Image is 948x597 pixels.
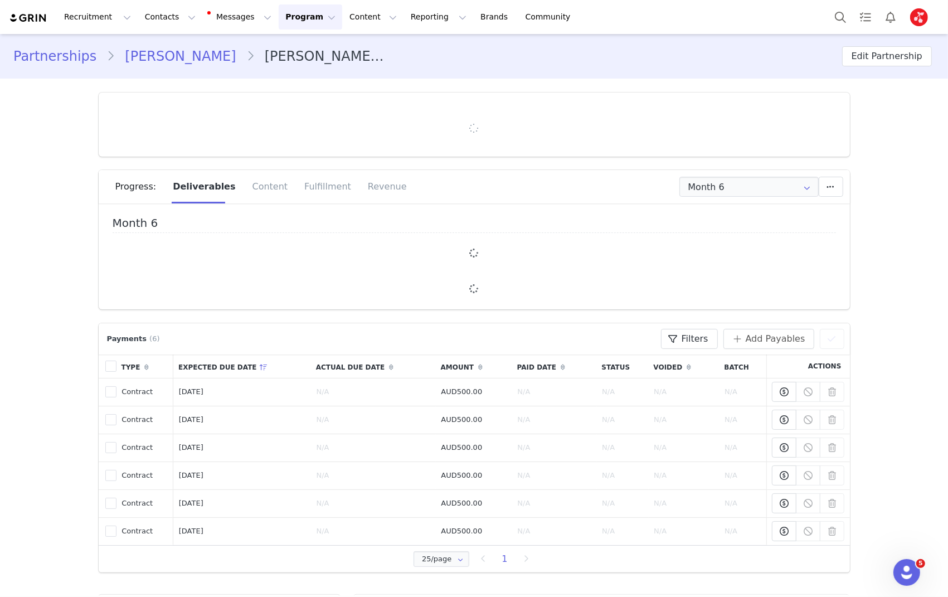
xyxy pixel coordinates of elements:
[104,333,166,344] div: Payments
[719,489,766,517] td: N/A
[244,170,296,203] div: Content
[597,406,649,434] td: N/A
[414,551,469,567] input: Select
[173,355,311,378] th: Expected Due Date
[359,170,407,203] div: Revenue
[512,406,597,434] td: N/A
[311,355,436,378] th: Actual Due Date
[649,378,719,406] td: N/A
[311,378,436,406] td: N/A
[661,329,718,349] button: Filters
[719,378,766,406] td: N/A
[116,434,174,462] td: Contract
[115,46,246,66] a: [PERSON_NAME]
[164,170,244,203] div: Deliverables
[679,177,819,197] input: Select
[279,4,342,30] button: Program
[878,4,903,30] button: Notifications
[649,355,719,378] th: Voided
[719,434,766,462] td: N/A
[173,462,311,489] td: [DATE]
[116,406,174,434] td: Contract
[903,8,939,26] button: Profile
[296,170,359,203] div: Fulfillment
[149,333,159,344] span: (6)
[116,378,174,406] td: Contract
[649,489,719,517] td: N/A
[116,355,174,378] th: Type
[766,355,850,378] th: Actions
[113,217,836,233] h4: Month 6
[173,378,311,406] td: [DATE]
[916,559,925,568] span: 5
[116,489,174,517] td: Contract
[597,517,649,545] td: N/A
[436,355,512,378] th: Amount
[311,462,436,489] td: N/A
[173,517,311,545] td: [DATE]
[597,462,649,489] td: N/A
[649,462,719,489] td: N/A
[441,471,482,479] span: AUD500.00
[842,46,932,66] button: Edit Partnership
[853,4,878,30] a: Tasks
[828,4,853,30] button: Search
[311,434,436,462] td: N/A
[597,489,649,517] td: N/A
[9,13,48,23] img: grin logo
[343,4,403,30] button: Content
[116,462,174,489] td: Contract
[13,46,106,66] a: Partnerships
[404,4,473,30] button: Reporting
[597,378,649,406] td: N/A
[682,332,708,346] span: Filters
[512,462,597,489] td: N/A
[512,355,597,378] th: Paid Date
[512,517,597,545] td: N/A
[173,489,311,517] td: [DATE]
[512,378,597,406] td: N/A
[719,406,766,434] td: N/A
[495,551,515,567] li: 1
[474,4,518,30] a: Brands
[115,170,165,203] div: Progress:
[173,406,311,434] td: [DATE]
[519,4,582,30] a: Community
[512,434,597,462] td: N/A
[116,517,174,545] td: Contract
[719,462,766,489] td: N/A
[910,8,928,26] img: cfdc7c8e-f9f4-406a-bed9-72c9a347eaed.jpg
[719,355,766,378] th: Batch
[441,443,482,452] span: AUD500.00
[173,434,311,462] td: [DATE]
[311,489,436,517] td: N/A
[893,559,920,586] iframe: Intercom live chat
[649,434,719,462] td: N/A
[138,4,202,30] button: Contacts
[311,406,436,434] td: N/A
[441,387,482,396] span: AUD500.00
[597,355,649,378] th: Status
[203,4,278,30] button: Messages
[723,329,814,349] button: Add Payables
[649,517,719,545] td: N/A
[441,499,482,507] span: AUD500.00
[649,406,719,434] td: N/A
[441,415,482,424] span: AUD500.00
[512,489,597,517] td: N/A
[311,517,436,545] td: N/A
[719,517,766,545] td: N/A
[441,527,482,535] span: AUD500.00
[597,434,649,462] td: N/A
[57,4,138,30] button: Recruitment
